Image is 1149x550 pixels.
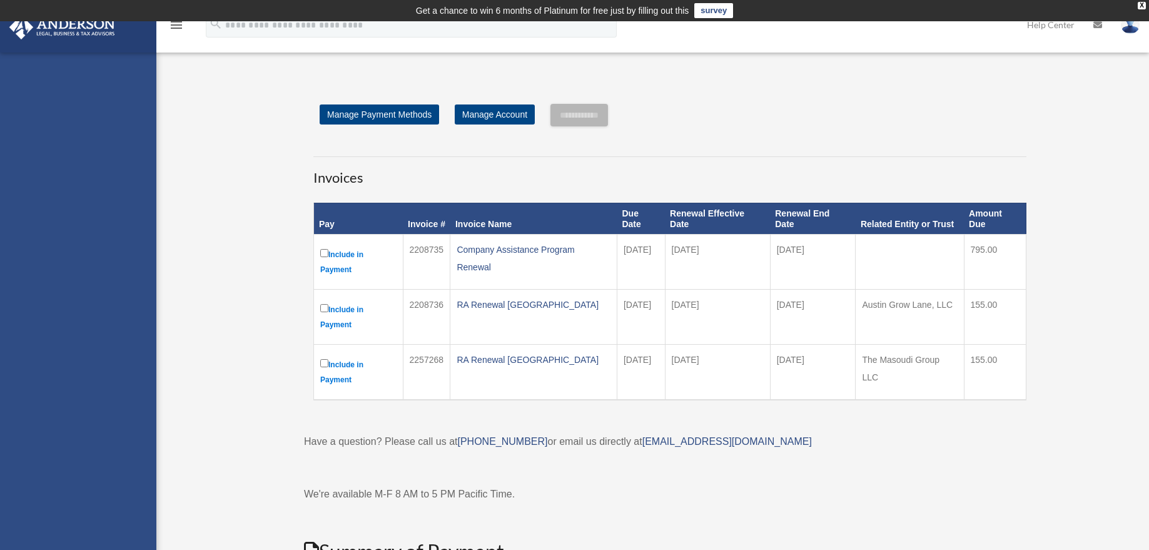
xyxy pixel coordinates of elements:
td: [DATE] [617,345,665,400]
td: [DATE] [665,290,770,345]
img: Anderson Advisors Platinum Portal [6,15,119,39]
td: The Masoudi Group LLC [856,345,964,400]
th: Amount Due [964,203,1026,235]
div: RA Renewal [GEOGRAPHIC_DATA] [457,296,610,313]
a: Manage Account [455,104,535,125]
div: Get a chance to win 6 months of Platinum for free just by filling out this [416,3,689,18]
a: [EMAIL_ADDRESS][DOMAIN_NAME] [642,436,812,447]
th: Invoice # [403,203,450,235]
th: Due Date [617,203,665,235]
td: [DATE] [665,235,770,290]
th: Invoice Name [450,203,617,235]
label: Include in Payment [320,302,397,332]
td: [DATE] [770,290,856,345]
p: Have a question? Please call us at or email us directly at [304,433,1036,451]
i: menu [169,18,184,33]
td: [DATE] [770,235,856,290]
a: survey [694,3,733,18]
td: 2208735 [403,235,450,290]
td: Austin Grow Lane, LLC [856,290,964,345]
i: search [209,17,223,31]
div: close [1138,2,1146,9]
p: We're available M-F 8 AM to 5 PM Pacific Time. [304,486,1036,503]
td: [DATE] [617,290,665,345]
img: User Pic [1121,16,1140,34]
div: RA Renewal [GEOGRAPHIC_DATA] [457,351,610,369]
label: Include in Payment [320,357,397,387]
a: Manage Payment Methods [320,104,439,125]
td: 155.00 [964,345,1026,400]
th: Renewal End Date [770,203,856,235]
td: [DATE] [665,345,770,400]
th: Pay [314,203,403,235]
div: Company Assistance Program Renewal [457,241,610,276]
td: 2208736 [403,290,450,345]
label: Include in Payment [320,247,397,277]
a: [PHONE_NUMBER] [457,436,547,447]
td: 155.00 [964,290,1026,345]
a: menu [169,22,184,33]
td: 795.00 [964,235,1026,290]
td: [DATE] [770,345,856,400]
td: 2257268 [403,345,450,400]
input: Include in Payment [320,249,328,257]
th: Renewal Effective Date [665,203,770,235]
h3: Invoices [313,156,1026,188]
th: Related Entity or Trust [856,203,964,235]
td: [DATE] [617,235,665,290]
input: Include in Payment [320,359,328,367]
input: Include in Payment [320,304,328,312]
